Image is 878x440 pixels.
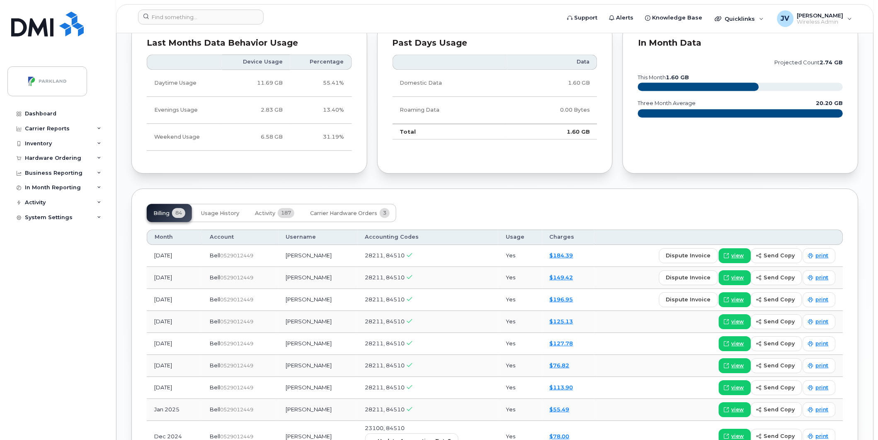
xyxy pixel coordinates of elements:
span: dispute invoice [666,274,711,281]
div: In Month Data [638,39,843,47]
a: $78.00 [550,433,570,440]
td: 6.58 GB [222,124,290,151]
td: Yes [498,333,542,355]
td: [DATE] [147,377,202,399]
span: print [816,384,829,391]
td: 55.41% [290,70,352,97]
td: Yes [498,399,542,421]
span: view [732,318,744,325]
span: send copy [764,274,795,281]
span: print [816,433,829,440]
span: 28211, 84510 [365,340,405,347]
div: Last Months Data Behavior Usage [147,39,352,47]
td: Yes [498,311,542,333]
a: print [803,270,836,285]
span: print [816,252,829,259]
span: Carrier Hardware Orders [310,210,377,217]
th: Charges [542,230,594,244]
a: print [803,248,836,263]
span: view [732,406,744,413]
button: send copy [751,336,802,351]
span: 0529012449 [220,433,253,440]
td: Yes [498,289,542,311]
span: 0529012449 [220,384,253,391]
td: [DATE] [147,311,202,333]
a: print [803,314,836,329]
td: Yes [498,245,542,267]
span: print [816,296,829,303]
span: Quicklinks [725,15,755,22]
a: view [719,336,751,351]
th: Data [507,54,597,69]
span: 28211, 84510 [365,274,405,281]
span: Activity [255,210,275,217]
span: send copy [764,296,795,303]
span: 0529012449 [220,406,253,413]
input: Find something... [138,10,264,24]
span: print [816,362,829,369]
th: Percentage [290,54,352,69]
button: dispute invoice [659,270,718,285]
th: Month [147,230,202,244]
button: send copy [751,292,802,307]
span: view [732,362,744,369]
a: $113.90 [550,384,573,391]
a: print [803,402,836,417]
td: [PERSON_NAME] [279,399,358,421]
button: send copy [751,314,802,329]
span: view [732,252,744,259]
span: 0529012449 [220,296,253,303]
text: projected count [775,59,843,66]
span: send copy [764,406,795,413]
td: [DATE] [147,333,202,355]
a: Support [562,10,604,26]
span: Bell [210,406,220,413]
span: view [732,274,744,281]
a: $55.49 [550,406,570,413]
td: [PERSON_NAME] [279,333,358,355]
span: send copy [764,318,795,325]
span: 0529012449 [220,252,253,259]
button: send copy [751,248,802,263]
span: Bell [210,252,220,259]
button: send copy [751,380,802,395]
span: Bell [210,362,220,369]
div: Past Days Usage [393,39,598,47]
span: 3 [380,208,390,218]
span: view [732,340,744,347]
a: $125.13 [550,318,573,325]
div: Jason Vandenberg [771,10,858,27]
td: [PERSON_NAME] [279,377,358,399]
th: Account [202,230,278,244]
td: [DATE] [147,245,202,267]
span: send copy [764,340,795,347]
a: $184.39 [550,252,573,259]
a: view [719,358,751,373]
span: send copy [764,432,795,440]
td: Yes [498,355,542,377]
span: dispute invoice [666,252,711,259]
span: view [732,433,744,440]
span: JV [781,14,790,24]
span: Bell [210,318,220,325]
div: Quicklinks [709,10,770,27]
th: Device Usage [222,54,290,69]
span: send copy [764,362,795,369]
text: three month average [638,100,696,106]
td: [PERSON_NAME] [279,267,358,289]
span: 28211, 84510 [365,296,405,303]
a: print [803,292,836,307]
a: print [803,336,836,351]
span: Knowledge Base [652,14,703,22]
td: Yes [498,377,542,399]
span: Support [575,14,598,22]
a: Alerts [604,10,640,26]
span: print [816,274,829,281]
td: 0.00 Bytes [507,97,597,124]
td: Yes [498,267,542,289]
span: view [732,296,744,303]
a: $127.78 [550,340,573,347]
button: send copy [751,270,802,285]
span: print [816,318,829,325]
a: view [719,248,751,263]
